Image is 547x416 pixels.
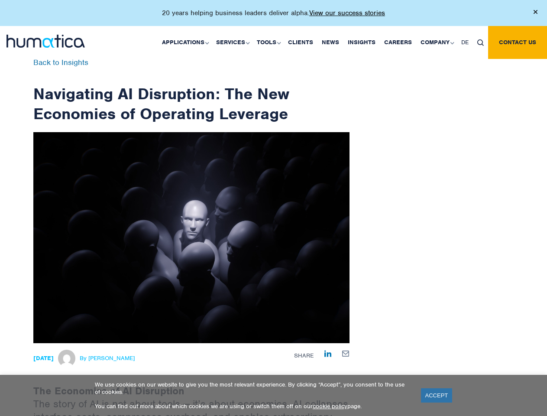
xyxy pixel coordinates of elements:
[457,26,473,59] a: DE
[33,59,350,123] h1: Navigating AI Disruption: The New Economies of Operating Leverage
[162,9,385,17] p: 20 years helping business leaders deliver alpha.
[317,26,343,59] a: News
[309,9,385,17] a: View our success stories
[488,26,547,59] a: Contact us
[294,352,314,359] span: Share
[212,26,252,59] a: Services
[252,26,284,59] a: Tools
[58,350,75,367] img: Michael Hillington
[33,58,88,67] a: Back to Insights
[284,26,317,59] a: Clients
[461,39,469,46] span: DE
[158,26,212,59] a: Applications
[343,26,380,59] a: Insights
[380,26,416,59] a: Careers
[95,381,410,396] p: We use cookies on our website to give you the most relevant experience. By clicking “Accept”, you...
[416,26,457,59] a: Company
[80,355,135,362] span: By [PERSON_NAME]
[324,350,331,357] img: Share on LinkedIn
[342,351,350,356] img: mailby
[95,403,410,410] p: You can find out more about which cookies we are using or switch them off on our page.
[33,354,54,362] strong: [DATE]
[33,132,350,343] img: ndetails
[313,403,347,410] a: cookie policy
[342,350,350,357] a: Share by E-Mail
[477,39,484,46] img: search_icon
[421,388,453,403] a: ACCEPT
[6,35,85,48] img: logo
